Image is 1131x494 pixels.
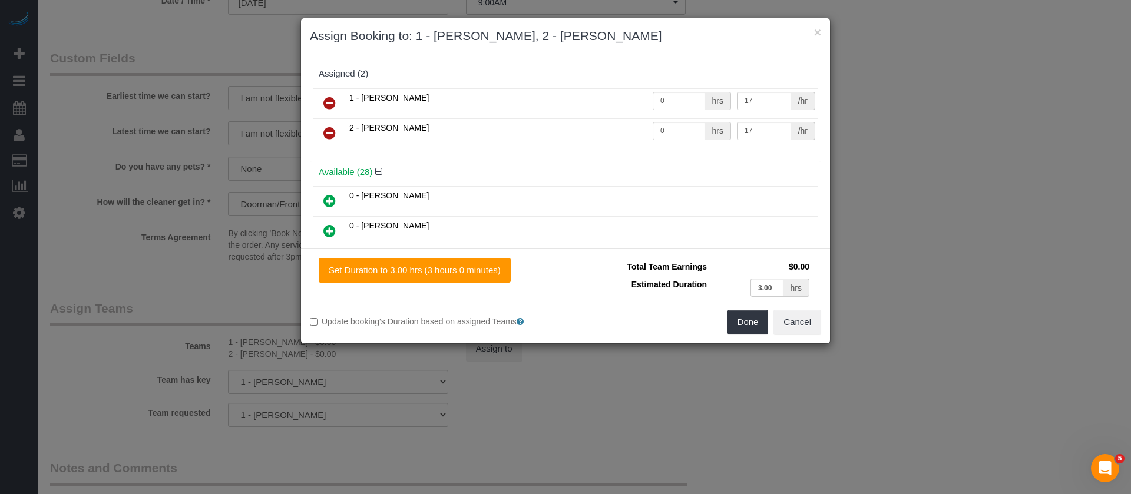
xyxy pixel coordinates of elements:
span: Estimated Duration [631,280,707,289]
label: Update booking's Duration based on assigned Teams [310,316,557,327]
div: hrs [783,279,809,297]
td: Total Team Earnings [574,258,710,276]
h4: Available (28) [319,167,812,177]
div: Assigned (2) [319,69,812,79]
span: 0 - [PERSON_NAME] [349,221,429,230]
span: 0 - [PERSON_NAME] [349,191,429,200]
span: 2 - [PERSON_NAME] [349,123,429,132]
div: hrs [705,92,731,110]
div: /hr [791,92,815,110]
button: Cancel [773,310,821,334]
div: /hr [791,122,815,140]
span: 1 - [PERSON_NAME] [349,93,429,102]
button: Set Duration to 3.00 hrs (3 hours 0 minutes) [319,258,511,283]
span: 5 [1115,454,1125,463]
button: × [814,26,821,38]
div: hrs [705,122,731,140]
iframe: Intercom live chat [1091,454,1119,482]
td: $0.00 [710,258,812,276]
input: Update booking's Duration based on assigned Teams [310,318,318,326]
button: Done [727,310,769,334]
h3: Assign Booking to: 1 - [PERSON_NAME], 2 - [PERSON_NAME] [310,27,821,45]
